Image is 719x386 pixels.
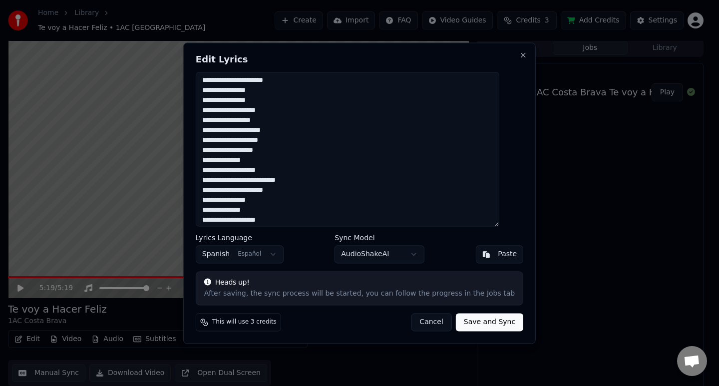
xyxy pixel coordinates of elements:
[196,234,284,241] label: Lyrics Language
[456,313,523,331] button: Save and Sync
[475,245,523,263] button: Paste
[498,249,517,259] div: Paste
[411,313,451,331] button: Cancel
[204,289,515,299] div: After saving, the sync process will be started, you can follow the progress in the Jobs tab
[204,278,515,288] div: Heads up!
[212,318,277,326] span: This will use 3 credits
[196,55,523,64] h2: Edit Lyrics
[335,234,424,241] label: Sync Model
